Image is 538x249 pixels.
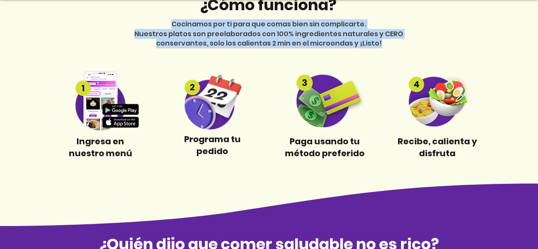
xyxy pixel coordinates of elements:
[398,74,477,126] img: Step 4 compress.png
[184,133,241,157] span: Programa tu pedido
[398,135,477,159] span: Recibe, calienta y disfruta
[285,135,364,159] span: Paga usando tu método preferido
[173,72,252,129] img: Step 2 compress.png
[134,29,403,48] span: Nuestros platos son preelaborados con 100% ingredientes naturales y CERO conservantes, solo los c...
[61,71,140,131] img: Step 1 compress.png
[171,19,366,29] span: Cocinamos por ti para que comas bien sin complicarte.
[489,200,529,240] iframe: Messagebird Livechat Widget
[285,74,365,127] img: Step3 compress.png
[69,135,132,159] span: Ingresa en nuestro menú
